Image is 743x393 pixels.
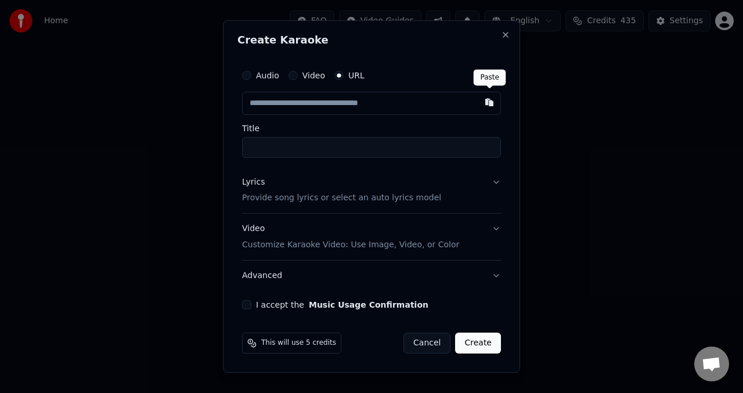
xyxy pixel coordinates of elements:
[403,333,450,354] button: Cancel
[302,71,325,80] label: Video
[261,338,336,348] span: This will use 5 credits
[242,193,441,204] p: Provide song lyrics or select an auto lyrics model
[455,333,501,354] button: Create
[242,223,459,251] div: Video
[242,214,501,261] button: VideoCustomize Karaoke Video: Use Image, Video, or Color
[242,261,501,291] button: Advanced
[256,301,428,309] label: I accept the
[237,35,506,45] h2: Create Karaoke
[309,301,428,309] button: I accept the
[242,167,501,214] button: LyricsProvide song lyrics or select an auto lyrics model
[242,124,501,132] label: Title
[242,176,265,188] div: Lyrics
[256,71,279,80] label: Audio
[348,71,365,80] label: URL
[242,239,459,251] p: Customize Karaoke Video: Use Image, Video, or Color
